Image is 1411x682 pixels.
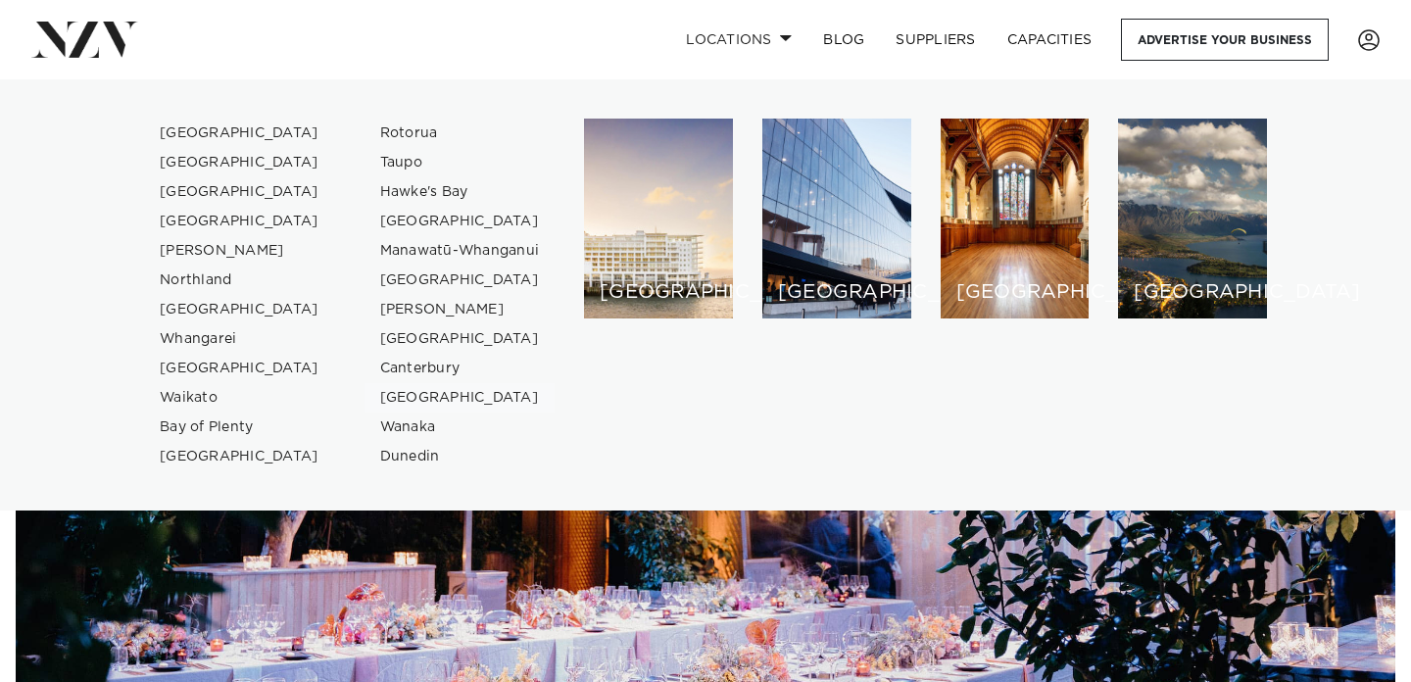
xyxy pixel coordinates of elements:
[365,383,556,413] a: [GEOGRAPHIC_DATA]
[144,119,335,148] a: [GEOGRAPHIC_DATA]
[1121,19,1329,61] a: Advertise your business
[992,19,1108,61] a: Capacities
[880,19,991,61] a: SUPPLIERS
[144,207,335,236] a: [GEOGRAPHIC_DATA]
[365,148,556,177] a: Taupo
[365,266,556,295] a: [GEOGRAPHIC_DATA]
[144,236,335,266] a: [PERSON_NAME]
[600,282,717,303] h6: [GEOGRAPHIC_DATA]
[584,119,733,318] a: Auckland venues [GEOGRAPHIC_DATA]
[365,177,556,207] a: Hawke's Bay
[144,383,335,413] a: Waikato
[1118,119,1267,318] a: Queenstown venues [GEOGRAPHIC_DATA]
[365,207,556,236] a: [GEOGRAPHIC_DATA]
[144,324,335,354] a: Whangarei
[670,19,807,61] a: Locations
[941,119,1090,318] a: Christchurch venues [GEOGRAPHIC_DATA]
[365,354,556,383] a: Canterbury
[31,22,138,57] img: nzv-logo.png
[807,19,880,61] a: BLOG
[144,295,335,324] a: [GEOGRAPHIC_DATA]
[365,295,556,324] a: [PERSON_NAME]
[144,148,335,177] a: [GEOGRAPHIC_DATA]
[778,282,896,303] h6: [GEOGRAPHIC_DATA]
[144,354,335,383] a: [GEOGRAPHIC_DATA]
[144,442,335,471] a: [GEOGRAPHIC_DATA]
[365,413,556,442] a: Wanaka
[144,177,335,207] a: [GEOGRAPHIC_DATA]
[365,236,556,266] a: Manawatū-Whanganui
[956,282,1074,303] h6: [GEOGRAPHIC_DATA]
[1134,282,1251,303] h6: [GEOGRAPHIC_DATA]
[365,442,556,471] a: Dunedin
[365,324,556,354] a: [GEOGRAPHIC_DATA]
[762,119,911,318] a: Wellington venues [GEOGRAPHIC_DATA]
[365,119,556,148] a: Rotorua
[144,266,335,295] a: Northland
[144,413,335,442] a: Bay of Plenty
